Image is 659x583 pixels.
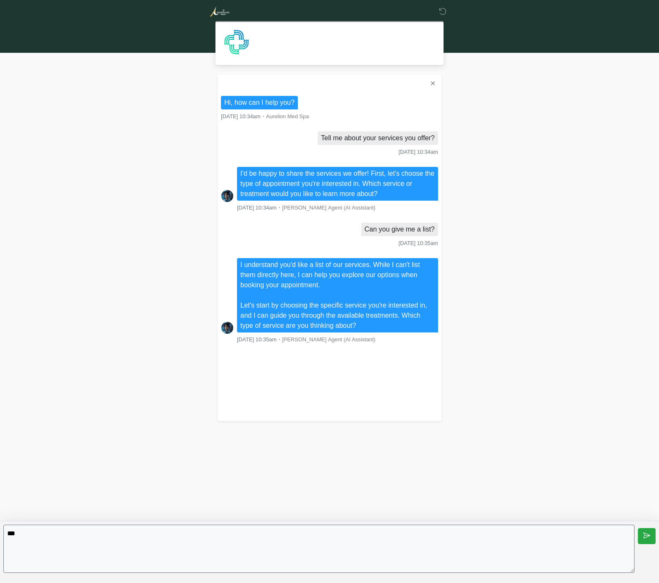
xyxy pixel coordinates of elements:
img: Aurelion Med Spa Logo [209,6,230,17]
small: ・ [237,336,376,343]
li: Tell me about your services you offer? [318,131,438,145]
li: Hi, how can I help you? [221,96,298,109]
img: Screenshot_2025-06-19_at_17.41.14.png [221,321,234,334]
span: [DATE] 10:35am [237,336,277,343]
span: [DATE] 10:35am [398,240,438,246]
small: ・ [237,204,376,211]
li: Can you give me a list? [361,223,438,236]
span: [DATE] 10:34am [221,113,261,120]
img: Screenshot_2025-06-19_at_17.41.14.png [221,190,234,202]
li: I understand you'd like a list of our services. While I can't list them directly here, I can help... [237,258,438,332]
span: [PERSON_NAME] Agent (AI Assistant) [282,204,376,211]
img: Agent Avatar [224,30,249,55]
button: ✕ [428,78,438,89]
span: [DATE] 10:34am [398,149,438,155]
small: ・ [221,113,309,120]
span: Aurelion Med Spa [266,113,309,120]
span: [PERSON_NAME] Agent (AI Assistant) [282,336,376,343]
li: I'd be happy to share the services we offer! First, let's choose the type of appointment you're i... [237,167,438,201]
span: [DATE] 10:34am [237,204,277,211]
